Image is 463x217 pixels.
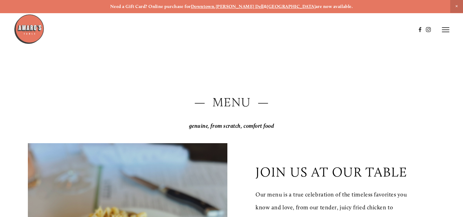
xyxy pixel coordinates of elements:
[189,123,274,129] em: genuine, from scratch, comfort food
[267,4,316,9] a: [GEOGRAPHIC_DATA]
[191,4,215,9] a: Downtown
[216,4,264,9] a: [PERSON_NAME] Dell
[14,14,44,44] img: Amaro's Table
[264,4,267,9] strong: &
[316,4,353,9] strong: are now available.
[110,4,191,9] strong: Need a Gift Card? Online purchase for
[256,164,407,180] p: join us at our table
[28,93,435,111] h2: — Menu —
[214,4,215,9] strong: ,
